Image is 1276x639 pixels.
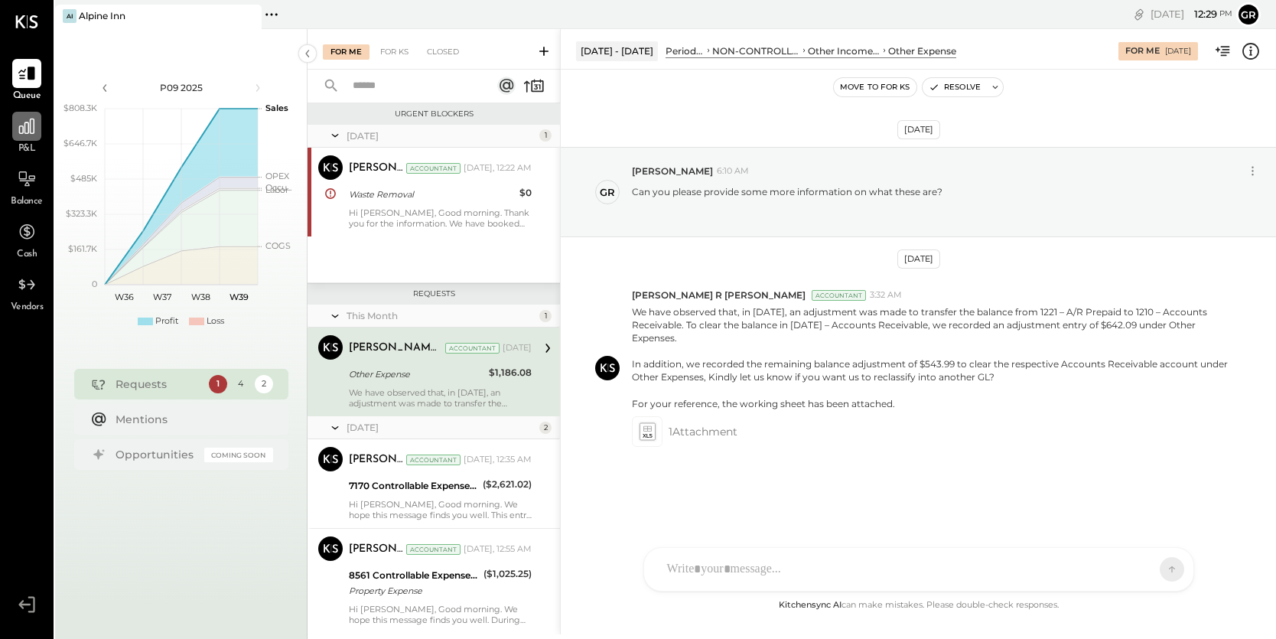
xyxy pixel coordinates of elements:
div: We have observed that, in [DATE], an adjustment was made to transfer the balance from 1221 – A/R ... [349,387,532,409]
div: [DATE] [1151,7,1232,21]
div: Hi [PERSON_NAME], Good morning. We hope this message finds you well. During the P7 financials, we... [349,604,532,625]
div: For Me [1125,45,1160,57]
div: [DATE] [897,249,940,269]
text: W37 [153,292,171,302]
text: Labor [265,184,288,195]
div: [DATE] [347,129,535,142]
div: 4 [232,375,250,393]
div: [DATE] [347,421,535,434]
div: Requests [315,289,552,299]
div: ($1,025.25) [483,566,532,582]
div: Waste Removal [349,187,515,202]
span: Cash [17,248,37,262]
p: We have observed that, in [DATE], an adjustment was made to transfer the balance from 1221 – A/R ... [632,305,1232,410]
div: $0 [519,185,532,201]
text: $323.3K [66,208,97,219]
div: Accountant [406,455,461,465]
span: [PERSON_NAME] [632,165,713,178]
button: gr [1236,2,1261,27]
text: COGS [265,240,291,251]
div: Urgent Blockers [315,109,552,119]
div: Requests [116,377,201,392]
div: ($2,621.02) [483,477,532,492]
div: [PERSON_NAME] [349,161,403,176]
div: Hi [PERSON_NAME], Good morning. Thank you for the information. We have booked the amount of $6,24... [349,207,532,229]
div: Profit [155,315,178,328]
div: 2 [539,422,552,434]
text: 0 [92,279,97,289]
p: Can you please provide some more information on what these are? [632,185,942,224]
div: Other Expense [888,44,956,57]
div: gr [600,185,615,200]
div: [DATE] [897,120,940,139]
span: Balance [11,195,43,209]
div: Opportunities [116,447,197,462]
div: This Month [347,309,535,322]
div: 1 [539,129,552,142]
text: $485K [70,173,97,184]
text: $808.3K [63,103,97,113]
div: 8561 Controllable Expenses:General & Administrative Expenses:Property insurance [349,568,479,583]
text: W39 [229,292,248,302]
div: [DATE], 12:55 AM [464,543,532,556]
span: Queue [13,90,41,103]
div: 1 [539,310,552,322]
text: W36 [114,292,133,302]
div: Other Expense [349,367,484,382]
div: [PERSON_NAME] [349,542,403,557]
div: [DATE], 12:35 AM [464,454,532,466]
span: 6:10 AM [717,165,749,178]
div: NON-CONTROLLABLE EXPENSES [712,44,800,57]
div: P09 2025 [116,81,246,94]
div: $1,186.08 [489,365,532,380]
text: Occu... [265,182,291,193]
div: 2 [255,375,273,393]
div: Property Expense [349,583,479,598]
a: Cash [1,217,53,262]
span: Vendors [11,301,44,315]
div: Accountant [445,343,500,354]
a: Balance [1,165,53,209]
div: [DATE], 12:22 AM [464,162,532,174]
a: Queue [1,59,53,103]
div: Accountant [812,290,866,301]
div: Hi [PERSON_NAME], Good morning. We hope this message finds you well. This entry has been posted t... [349,499,532,520]
text: Sales [265,103,288,113]
div: 1 [209,375,227,393]
text: $646.7K [63,138,97,148]
div: Period P&L [666,44,705,57]
span: P&L [18,142,36,156]
text: W38 [190,292,210,302]
div: [PERSON_NAME] R [PERSON_NAME] [349,341,442,356]
button: Move to for ks [834,78,916,96]
div: 7170 Controllable Expenses:Direct Operating Expenses:Memberships/Dues [349,478,478,494]
div: Other Income and Expenses [808,44,881,57]
div: Accountant [406,163,461,174]
div: [DATE] [1165,46,1191,57]
a: Vendors [1,270,53,315]
text: $161.7K [68,243,97,254]
text: OPEX [265,171,290,181]
div: Mentions [116,412,265,427]
div: Accountant [406,544,461,555]
button: Resolve [923,78,987,96]
span: [PERSON_NAME] R [PERSON_NAME] [632,289,806,302]
span: 1 Attachment [669,416,737,447]
div: For Me [323,44,369,60]
div: [DATE] [503,342,532,354]
div: Closed [419,44,467,60]
div: Alpine Inn [79,9,125,22]
div: Coming Soon [204,448,273,462]
div: copy link [1131,6,1147,22]
div: [PERSON_NAME] [349,452,403,468]
a: P&L [1,112,53,156]
div: Loss [207,315,224,328]
span: 3:32 AM [870,289,902,302]
div: [DATE] - [DATE] [576,41,658,60]
div: For KS [373,44,416,60]
div: AI [63,9,76,23]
